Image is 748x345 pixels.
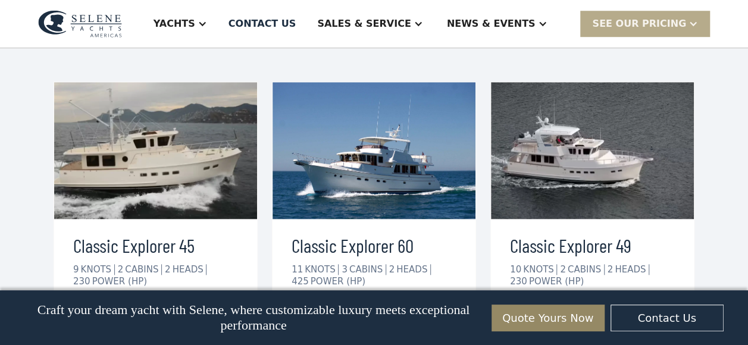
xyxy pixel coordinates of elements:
[580,11,710,36] div: SEE Our Pricing
[510,276,527,287] div: 230
[73,276,90,287] div: 230
[305,264,339,275] div: KNOTS
[125,264,162,275] div: CABINS
[342,264,348,275] div: 3
[492,305,605,331] a: Quote Yours Now
[608,264,614,275] div: 2
[81,264,115,275] div: KNOTS
[311,276,365,287] div: POWER (HP)
[447,17,536,31] div: News & EVENTS
[118,264,124,275] div: 2
[529,276,584,287] div: POWER (HP)
[389,264,395,275] div: 2
[292,276,309,287] div: 425
[165,264,171,275] div: 2
[560,264,566,275] div: 2
[292,231,456,259] h3: Classic Explorer 60
[611,305,724,331] a: Contact Us
[154,17,195,31] div: Yachts
[568,264,605,275] div: CABINS
[349,264,386,275] div: CABINS
[92,276,147,287] div: POWER (HP)
[24,302,482,333] p: Craft your dream yacht with Selene, where customizable luxury meets exceptional performance
[38,10,122,37] img: logo
[292,264,303,275] div: 11
[73,231,238,259] h3: Classic Explorer 45
[510,231,675,259] h3: Classic Explorer 49
[396,264,431,275] div: HEADS
[510,264,521,275] div: 10
[317,17,411,31] div: Sales & Service
[523,264,557,275] div: KNOTS
[73,264,79,275] div: 9
[173,264,207,275] div: HEADS
[615,264,649,275] div: HEADS
[592,17,686,31] div: SEE Our Pricing
[229,17,296,31] div: Contact US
